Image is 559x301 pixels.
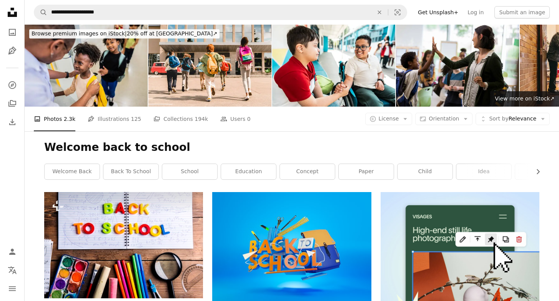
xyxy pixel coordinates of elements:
span: Relevance [489,115,536,123]
span: Orientation [429,115,459,122]
a: Illustrations [5,43,20,59]
a: Download History [5,114,20,130]
button: Sort byRelevance [476,113,550,125]
span: View more on iStock ↗ [495,95,554,102]
span: 20% off at [GEOGRAPHIC_DATA] ↗ [32,30,217,37]
button: Visual search [388,5,407,20]
button: Orientation [415,113,472,125]
a: Illustrations 125 [88,107,141,131]
a: idea [456,164,511,179]
a: Photos [5,25,20,40]
span: 194k [195,115,208,123]
a: The back to school logo is shown on a blue background [212,248,371,255]
img: Little kids schoolchildren pupils students running hurrying to the school building for classes le... [148,25,271,107]
a: paper [339,164,394,179]
a: Collections 194k [153,107,208,131]
a: education [221,164,276,179]
a: child [398,164,453,179]
a: Log in / Sign up [5,244,20,259]
span: Sort by [489,115,508,122]
a: Log in [463,6,488,18]
span: 125 [131,115,141,123]
img: Elementary school teacher high fives student [396,25,519,107]
img: Schoolboy talking with teacher entering on a classroom at school [25,25,148,107]
button: Menu [5,281,20,296]
form: Find visuals sitewide [34,5,407,20]
img: Students friends greeting each other on schoolyard [272,25,395,107]
a: school [162,164,217,179]
a: Browse premium images on iStock|20% off at [GEOGRAPHIC_DATA]↗ [25,25,224,43]
a: Get Unsplash+ [413,6,463,18]
button: Submit an image [494,6,550,18]
a: concept [280,164,335,179]
button: Search Unsplash [34,5,47,20]
span: Browse premium images on iStock | [32,30,126,37]
span: License [379,115,399,122]
img: Desk with stationary. Studio shot on wooden background. [44,192,203,298]
span: 0 [247,115,251,123]
button: Clear [371,5,388,20]
a: welcome back [45,164,100,179]
a: Users 0 [220,107,251,131]
a: Collections [5,96,20,111]
a: Desk with stationary. Studio shot on wooden background. [44,242,203,249]
button: License [365,113,413,125]
button: scroll list to the right [531,164,539,179]
h1: Welcome back to school [44,140,539,154]
a: View more on iStock↗ [490,91,559,107]
a: Explore [5,77,20,93]
button: Language [5,263,20,278]
a: back to school [103,164,158,179]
